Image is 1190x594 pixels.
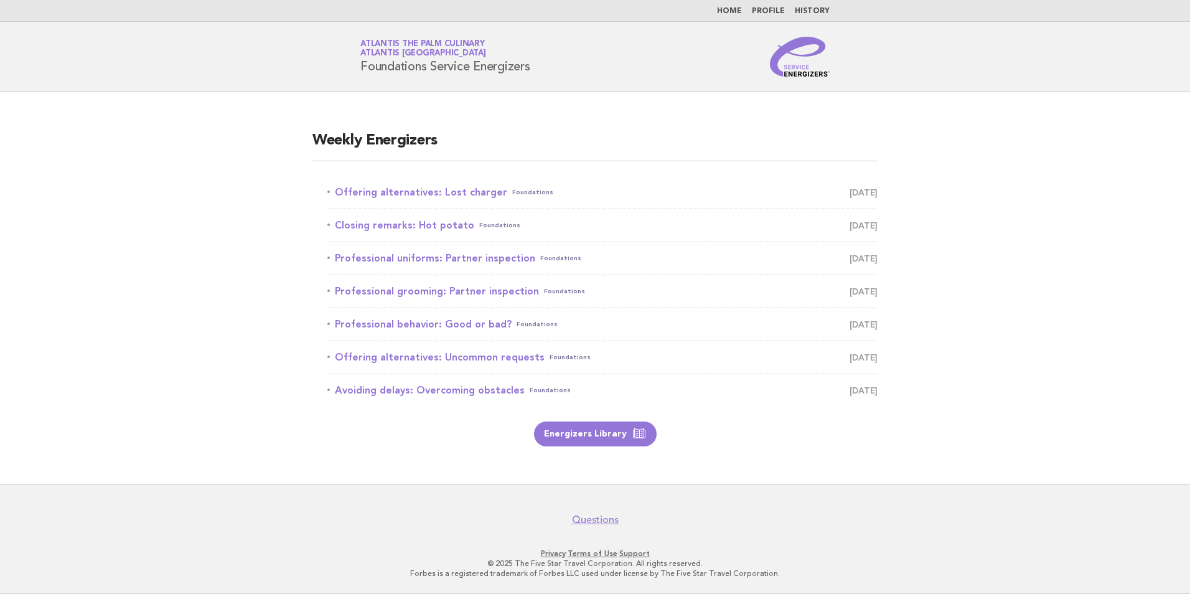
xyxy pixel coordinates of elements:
[214,568,976,578] p: Forbes is a registered trademark of Forbes LLC used under license by The Five Star Travel Corpora...
[850,250,878,267] span: [DATE]
[717,7,742,15] a: Home
[360,40,486,57] a: Atlantis The Palm CulinaryAtlantis [GEOGRAPHIC_DATA]
[517,316,558,333] span: Foundations
[327,382,878,399] a: Avoiding delays: Overcoming obstaclesFoundations [DATE]
[850,217,878,234] span: [DATE]
[327,250,878,267] a: Professional uniforms: Partner inspectionFoundations [DATE]
[312,131,878,161] h2: Weekly Energizers
[619,549,650,558] a: Support
[214,559,976,568] p: © 2025 The Five Star Travel Corporation. All rights reserved.
[850,184,878,201] span: [DATE]
[850,316,878,333] span: [DATE]
[214,549,976,559] p: · ·
[512,184,553,201] span: Foundations
[360,40,530,73] h1: Foundations Service Energizers
[550,349,591,366] span: Foundations
[572,514,619,526] a: Questions
[850,283,878,300] span: [DATE]
[752,7,785,15] a: Profile
[479,217,520,234] span: Foundations
[544,283,585,300] span: Foundations
[327,283,878,300] a: Professional grooming: Partner inspectionFoundations [DATE]
[327,316,878,333] a: Professional behavior: Good or bad?Foundations [DATE]
[770,37,830,77] img: Service Energizers
[530,382,571,399] span: Foundations
[534,422,657,446] a: Energizers Library
[327,184,878,201] a: Offering alternatives: Lost chargerFoundations [DATE]
[327,349,878,366] a: Offering alternatives: Uncommon requestsFoundations [DATE]
[568,549,617,558] a: Terms of Use
[850,382,878,399] span: [DATE]
[850,349,878,366] span: [DATE]
[360,50,486,58] span: Atlantis [GEOGRAPHIC_DATA]
[540,250,581,267] span: Foundations
[327,217,878,234] a: Closing remarks: Hot potatoFoundations [DATE]
[541,549,566,558] a: Privacy
[795,7,830,15] a: History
